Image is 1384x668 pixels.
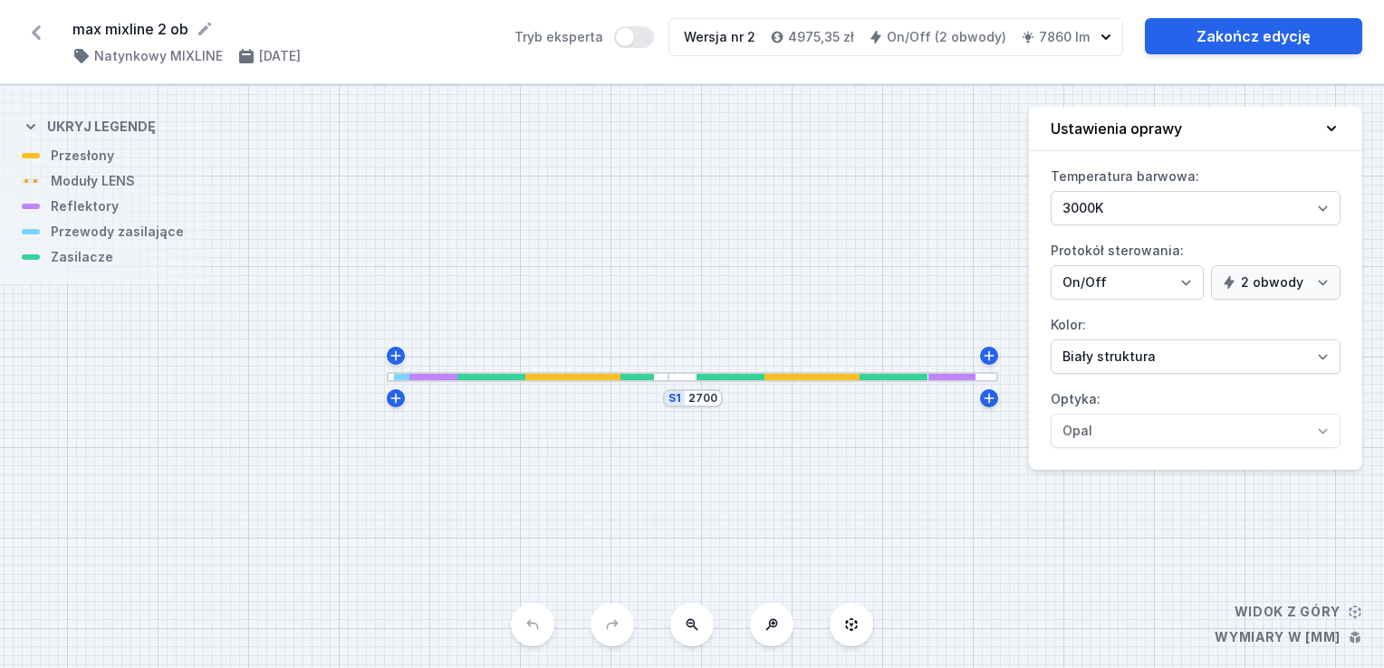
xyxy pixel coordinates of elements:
h4: [DATE] [259,47,301,65]
h4: 4975,35 zł [788,28,854,46]
select: Protokół sterowania: [1211,265,1341,300]
select: Protokół sterowania: [1051,265,1204,300]
button: Edytuj nazwę projektu [196,20,214,38]
a: Zakończ edycję [1145,18,1362,54]
label: Tryb eksperta [514,26,654,48]
button: Ustawienia oprawy [1029,107,1362,151]
div: Wersja nr 2 [684,28,755,46]
form: max mixline 2 ob [72,18,493,40]
h4: On/Off (2 obwody) [887,28,1006,46]
label: Protokół sterowania: [1051,236,1341,300]
input: Wymiar [mm] [688,391,717,406]
h4: 7860 lm [1039,28,1090,46]
select: Temperatura barwowa: [1051,191,1341,225]
h4: Natynkowy MIXLINE [94,47,223,65]
button: Ukryj legendę [22,103,156,147]
label: Optyka: [1051,385,1341,448]
button: Wersja nr 24975,35 złOn/Off (2 obwody)7860 lm [668,18,1123,56]
label: Kolor: [1051,310,1341,374]
h4: Ustawienia oprawy [1051,118,1182,139]
h4: Ukryj legendę [47,118,156,136]
button: Tryb eksperta [614,26,654,48]
select: Optyka: [1051,414,1341,448]
select: Kolor: [1051,339,1341,374]
label: Temperatura barwowa: [1051,162,1341,225]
